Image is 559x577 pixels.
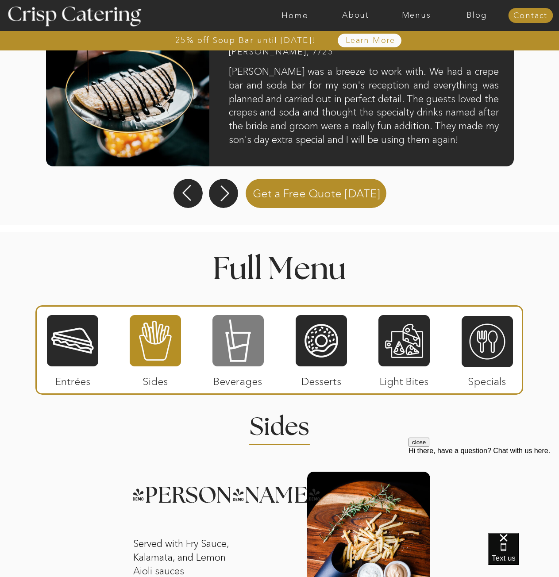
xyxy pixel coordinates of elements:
[386,11,447,20] a: Menus
[265,11,325,20] a: Home
[409,438,559,544] iframe: podium webchat widget prompt
[375,366,434,392] p: Light Bites
[126,366,185,392] p: Sides
[447,11,507,20] a: Blog
[292,366,351,392] p: Desserts
[43,366,102,392] p: Entrées
[325,36,416,45] a: Learn More
[143,36,347,45] a: 25% off Soup Bar until [DATE]!
[458,366,517,392] p: Specials
[157,254,403,281] h1: Full Menu
[325,11,386,20] a: About
[508,12,553,20] a: Contact
[229,65,499,152] h3: [PERSON_NAME] was a breeze to work with. We had a crepe bar and soda bar for my son's reception a...
[131,484,294,495] h3: [PERSON_NAME]
[236,415,323,432] h2: Sides
[488,533,559,577] iframe: podium webchat widget bubble
[208,366,267,392] p: Beverages
[229,47,352,65] h2: [PERSON_NAME], 7/25
[242,177,391,208] a: Get a Free Quote [DATE]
